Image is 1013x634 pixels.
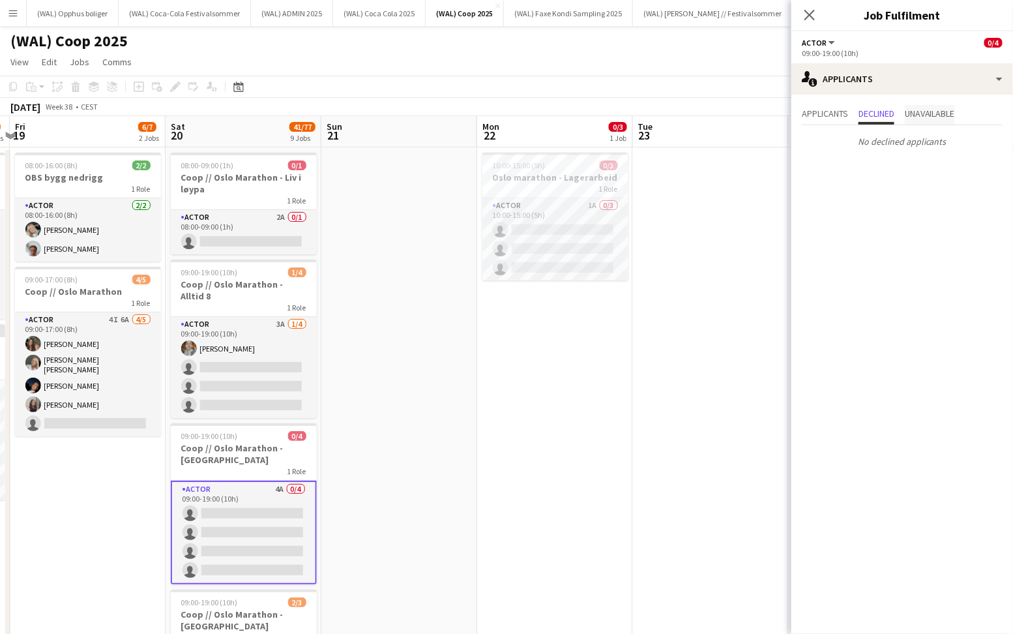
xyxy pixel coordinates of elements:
[171,317,317,418] app-card-role: Actor3A1/409:00-19:00 (10h)[PERSON_NAME]
[288,160,306,170] span: 0/1
[289,122,316,132] span: 41/77
[251,1,333,26] button: (WAL) ADMIN 2025
[65,53,95,70] a: Jobs
[802,109,848,118] span: Applicants
[102,56,132,68] span: Comms
[288,431,306,441] span: 0/4
[181,597,238,607] span: 09:00-19:00 (10h)
[42,56,57,68] span: Edit
[802,48,1003,58] div: 09:00-19:00 (10h)
[15,267,161,436] app-job-card: 09:00-17:00 (8h)4/5Coop // Oslo Marathon1 RoleActor4I6A4/509:00-17:00 (8h)[PERSON_NAME][PERSON_NA...
[169,128,185,143] span: 20
[333,1,426,26] button: (WAL) Coca Cola 2025
[171,481,317,584] app-card-role: Actor4A0/409:00-19:00 (10h)
[482,153,628,280] app-job-card: 10:00-15:00 (5h)0/3Oslo marathon - Lagerarbeid1 RoleActor1A0/310:00-15:00 (5h)
[984,38,1003,48] span: 0/4
[802,38,837,48] button: Actor
[139,133,159,143] div: 2 Jobs
[791,63,1013,95] div: Applicants
[15,198,161,262] app-card-role: Actor2/208:00-16:00 (8h)[PERSON_NAME][PERSON_NAME]
[638,121,653,132] span: Tue
[482,172,628,183] h3: Oslo marathon - Lagerarbeid
[10,31,128,51] h1: (WAL) Coop 2025
[15,172,161,183] h3: OBS bygg nedrigg
[132,160,151,170] span: 2/2
[181,431,238,441] span: 09:00-19:00 (10h)
[25,160,78,170] span: 08:00-16:00 (8h)
[15,121,25,132] span: Fri
[480,128,499,143] span: 22
[171,210,317,254] app-card-role: Actor2A0/108:00-09:00 (1h)
[791,130,1013,153] p: No declined applicants
[25,275,78,284] span: 09:00-17:00 (8h)
[171,423,317,584] app-job-card: 09:00-19:00 (10h)0/4Coop // Oslo Marathon - [GEOGRAPHIC_DATA]1 RoleActor4A0/409:00-19:00 (10h)
[119,1,251,26] button: (WAL) Coca-Cola Festivalsommer
[15,286,161,297] h3: Coop // Oslo Marathon
[482,121,499,132] span: Mon
[5,53,34,70] a: View
[132,275,151,284] span: 4/5
[10,56,29,68] span: View
[609,122,627,132] span: 0/3
[600,160,618,170] span: 0/3
[859,109,894,118] span: Declined
[97,53,137,70] a: Comms
[802,38,827,48] span: Actor
[288,597,306,607] span: 2/3
[287,196,306,205] span: 1 Role
[171,279,317,302] h3: Coop // Oslo Marathon - Alltid 8
[482,198,628,280] app-card-role: Actor1A0/310:00-15:00 (5h)
[181,160,234,170] span: 08:00-09:00 (1h)
[791,7,1013,23] h3: Job Fulfilment
[633,1,793,26] button: (WAL) [PERSON_NAME] // Festivalsommer
[325,128,342,143] span: 21
[171,260,317,418] app-job-card: 09:00-19:00 (10h)1/4Coop // Oslo Marathon - Alltid 81 RoleActor3A1/409:00-19:00 (10h)[PERSON_NAME]
[13,128,25,143] span: 19
[287,303,306,312] span: 1 Role
[290,133,315,143] div: 9 Jobs
[132,298,151,308] span: 1 Role
[609,133,626,143] div: 1 Job
[15,312,161,436] app-card-role: Actor4I6A4/509:00-17:00 (8h)[PERSON_NAME][PERSON_NAME] [PERSON_NAME][PERSON_NAME][PERSON_NAME]
[10,100,40,113] div: [DATE]
[504,1,633,26] button: (WAL) Faxe Kondi Sampling 2025
[138,122,156,132] span: 6/7
[15,153,161,262] app-job-card: 08:00-16:00 (8h)2/2OBS bygg nedrigg1 RoleActor2/208:00-16:00 (8h)[PERSON_NAME][PERSON_NAME]
[70,56,89,68] span: Jobs
[37,53,62,70] a: Edit
[132,184,151,194] span: 1 Role
[181,267,238,277] span: 09:00-19:00 (10h)
[171,609,317,632] h3: Coop // Oslo Marathon - [GEOGRAPHIC_DATA]
[27,1,119,26] button: (WAL) Opphus boliger
[171,172,317,195] h3: Coop // Oslo Marathon - Liv i løypa
[636,128,653,143] span: 23
[599,184,618,194] span: 1 Role
[171,153,317,254] app-job-card: 08:00-09:00 (1h)0/1Coop // Oslo Marathon - Liv i løypa1 RoleActor2A0/108:00-09:00 (1h)
[81,102,98,112] div: CEST
[905,109,955,118] span: Unavailable
[287,466,306,476] span: 1 Role
[493,160,546,170] span: 10:00-15:00 (5h)
[327,121,342,132] span: Sun
[288,267,306,277] span: 1/4
[43,102,76,112] span: Week 38
[171,442,317,466] h3: Coop // Oslo Marathon - [GEOGRAPHIC_DATA]
[426,1,504,26] button: (WAL) Coop 2025
[171,121,185,132] span: Sat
